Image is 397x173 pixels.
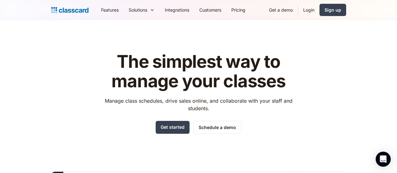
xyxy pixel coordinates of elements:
h1: The simplest way to manage your classes [99,52,298,91]
div: Sign up [325,7,341,13]
a: home [51,6,89,14]
a: Sign up [319,4,346,16]
a: Integrations [160,3,194,17]
div: Open Intercom Messenger [376,152,391,167]
a: Pricing [226,3,250,17]
a: Get a demo [264,3,298,17]
a: Features [96,3,124,17]
a: Schedule a demo [193,121,241,134]
div: Solutions [124,3,160,17]
p: Manage class schedules, drive sales online, and collaborate with your staff and students. [99,97,298,112]
div: Solutions [129,7,147,13]
a: Login [298,3,319,17]
a: Customers [194,3,226,17]
a: Get started [156,121,190,134]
